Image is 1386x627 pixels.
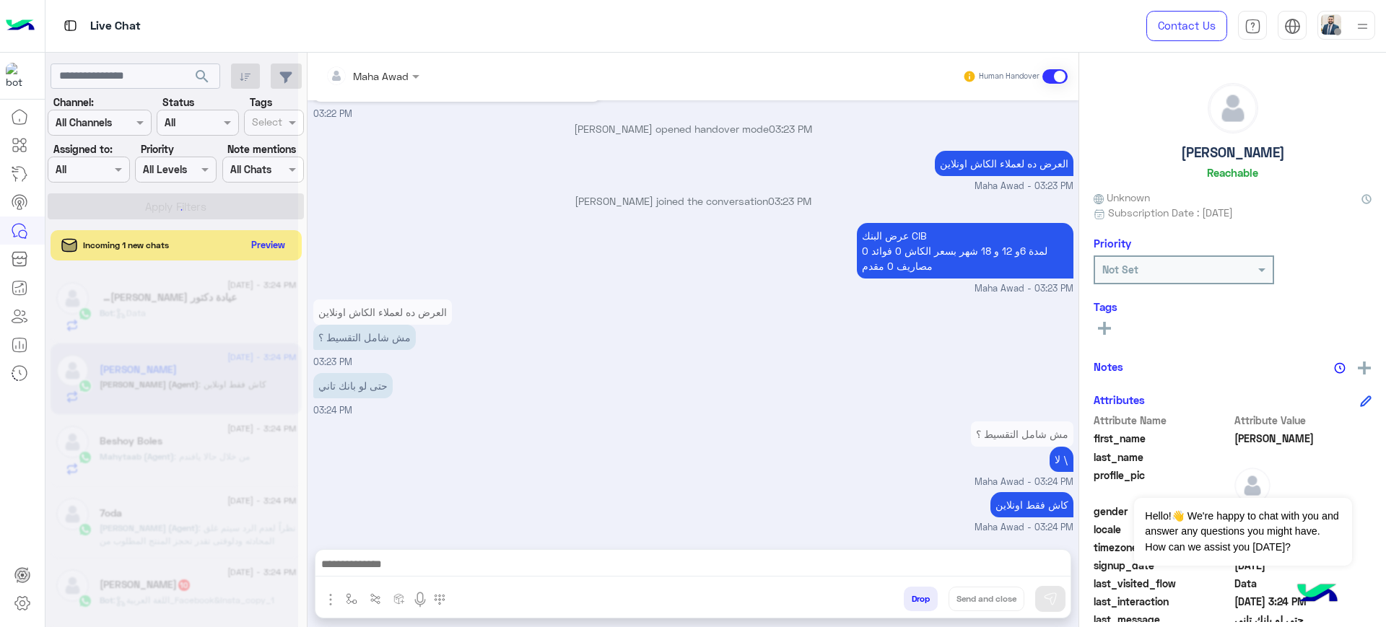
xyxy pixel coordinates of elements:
[1234,576,1372,591] span: Data
[313,193,1073,209] p: [PERSON_NAME] joined the conversation
[1238,11,1267,41] a: tab
[370,593,381,605] img: Trigger scenario
[1094,468,1232,501] span: profile_pic
[979,71,1039,82] small: Human Handover
[313,299,452,325] p: 8/9/2025, 3:23 PM
[313,325,416,350] p: 8/9/2025, 3:23 PM
[434,594,445,605] img: make a call
[1134,498,1351,566] span: Hello!👋 We're happy to chat with you and answer any questions you might have. How can we assist y...
[346,593,357,605] img: select flow
[1094,190,1150,205] span: Unknown
[61,17,79,35] img: tab
[1043,592,1058,606] img: send message
[1094,594,1232,609] span: last_interaction
[1094,612,1232,627] span: last_message
[1146,11,1227,41] a: Contact Us
[322,591,339,608] img: send attachment
[6,63,32,89] img: 1403182699927242
[975,475,1073,489] span: Maha Awad - 03:24 PM
[313,405,352,416] span: 03:24 PM
[1234,413,1372,428] span: Attribute Value
[768,195,811,207] span: 03:23 PM
[975,282,1073,296] span: Maha Awad - 03:23 PM
[1181,144,1285,161] h5: [PERSON_NAME]
[1334,362,1346,374] img: notes
[313,373,393,398] p: 8/9/2025, 3:24 PM
[1094,540,1232,555] span: timezone
[1234,612,1372,627] span: حتى لو بانك تاني
[975,521,1073,535] span: Maha Awad - 03:24 PM
[1094,522,1232,537] span: locale
[904,587,938,611] button: Drop
[1050,447,1073,472] p: 8/9/2025, 3:24 PM
[90,17,141,36] p: Live Chat
[1245,18,1261,35] img: tab
[1094,576,1232,591] span: last_visited_flow
[1094,237,1131,250] h6: Priority
[340,587,364,610] button: select flow
[1208,84,1258,133] img: defaultAdmin.png
[313,108,352,119] span: 03:22 PM
[1292,569,1343,620] img: hulul-logo.png
[6,11,35,41] img: Logo
[949,587,1024,611] button: Send and close
[388,587,411,610] button: create order
[364,587,388,610] button: Trigger scenario
[857,223,1073,279] p: 8/9/2025, 3:23 PM
[1094,504,1232,519] span: gender
[313,356,352,367] span: 03:23 PM
[935,151,1073,176] p: 8/9/2025, 3:23 PM
[1234,431,1372,446] span: Omar
[1354,17,1372,35] img: profile
[1234,594,1372,609] span: 2025-09-08T12:24:56.763Z
[159,197,184,222] div: loading...
[1284,18,1301,35] img: tab
[975,180,1073,193] span: Maha Awad - 03:23 PM
[393,593,405,605] img: create order
[411,591,429,608] img: send voice note
[769,123,812,135] span: 03:23 PM
[990,492,1073,517] p: 8/9/2025, 3:24 PM
[313,121,1073,136] p: [PERSON_NAME] opened handover mode
[250,114,282,133] div: Select
[1094,300,1372,313] h6: Tags
[1321,14,1341,35] img: userImage
[1094,413,1232,428] span: Attribute Name
[1094,360,1123,373] h6: Notes
[1358,361,1371,374] img: add
[1207,166,1258,179] h6: Reachable
[1108,205,1233,220] span: Subscription Date : [DATE]
[1094,431,1232,446] span: first_name
[1094,450,1232,465] span: last_name
[1094,558,1232,573] span: signup_date
[971,421,1073,447] p: 8/9/2025, 3:24 PM
[1094,393,1145,406] h6: Attributes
